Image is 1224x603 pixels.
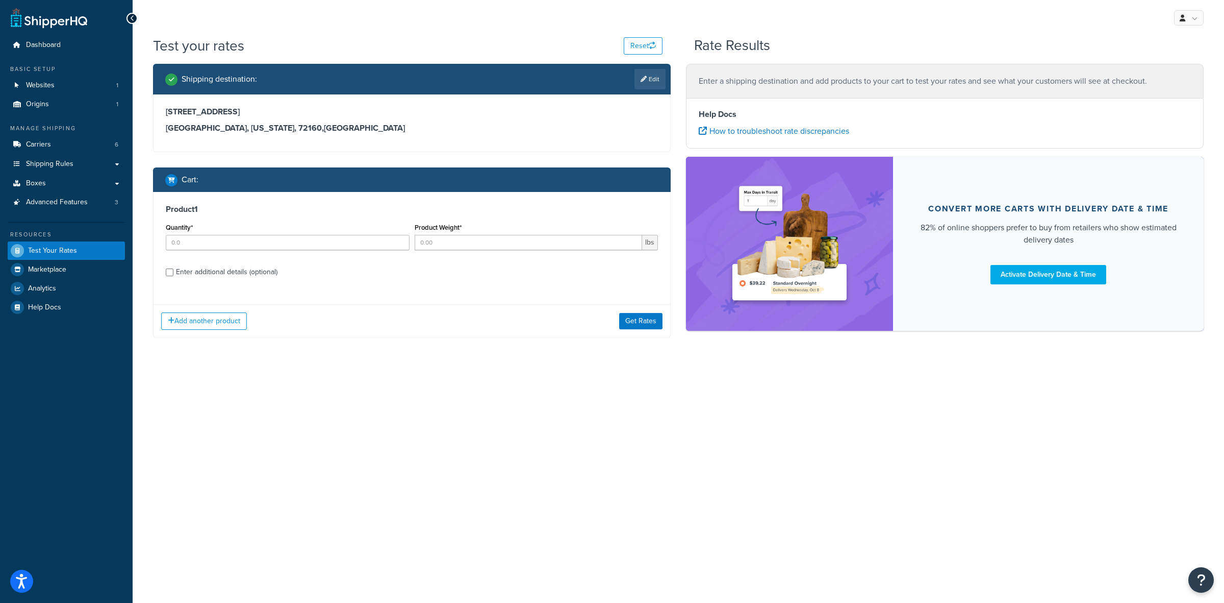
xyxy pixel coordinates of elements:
[8,95,125,114] a: Origins1
[8,76,125,95] li: Websites
[8,155,125,174] a: Shipping Rules
[166,235,410,250] input: 0.0
[699,74,1191,88] p: Enter a shipping destination and add products to your cart to test your rates and see what your c...
[182,175,198,184] h2: Cart :
[115,198,118,207] span: 3
[166,204,658,214] h3: Product 1
[26,160,73,168] span: Shipping Rules
[28,284,56,293] span: Analytics
[8,279,125,298] a: Analytics
[26,198,88,207] span: Advanced Features
[8,135,125,154] a: Carriers6
[176,265,277,279] div: Enter additional details (optional)
[8,230,125,239] div: Resources
[8,174,125,193] a: Boxes
[8,124,125,133] div: Manage Shipping
[161,312,247,330] button: Add another product
[415,235,643,250] input: 0.00
[8,260,125,279] a: Marketplace
[166,123,658,133] h3: [GEOGRAPHIC_DATA], [US_STATE], 72160 , [GEOGRAPHIC_DATA]
[694,38,770,54] h2: Rate Results
[8,76,125,95] a: Websites1
[415,224,462,231] label: Product Weight*
[699,108,1191,120] h4: Help Docs
[8,65,125,74] div: Basic Setup
[1188,567,1214,593] button: Open Resource Center
[26,140,51,149] span: Carriers
[116,81,118,90] span: 1
[917,222,1179,246] div: 82% of online shoppers prefer to buy from retailers who show estimated delivery dates
[153,36,244,56] h1: Test your rates
[28,247,77,255] span: Test Your Rates
[28,303,61,312] span: Help Docs
[115,140,118,149] span: 6
[8,193,125,212] li: Advanced Features
[8,193,125,212] a: Advanced Features3
[182,75,257,84] h2: Shipping destination :
[116,100,118,109] span: 1
[8,242,125,260] a: Test Your Rates
[26,41,61,50] span: Dashboard
[8,36,125,55] a: Dashboard
[634,69,666,89] a: Edit
[166,107,658,117] h3: [STREET_ADDRESS]
[26,81,55,90] span: Websites
[26,100,49,109] span: Origins
[928,204,1168,214] div: Convert more carts with delivery date & time
[642,235,658,250] span: lbs
[8,95,125,114] li: Origins
[624,37,662,55] button: Reset
[619,313,662,329] button: Get Rates
[8,298,125,317] a: Help Docs
[26,179,46,188] span: Boxes
[990,265,1106,284] a: Activate Delivery Date & Time
[166,224,193,231] label: Quantity*
[8,135,125,154] li: Carriers
[166,269,173,276] input: Enter additional details (optional)
[699,125,849,137] a: How to troubleshoot rate discrepancies
[28,266,66,274] span: Marketplace
[726,172,853,316] img: feature-image-ddt-36eae7f7280da8017bfb280eaccd9c446f90b1fe08728e4019434db127062ab4.png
